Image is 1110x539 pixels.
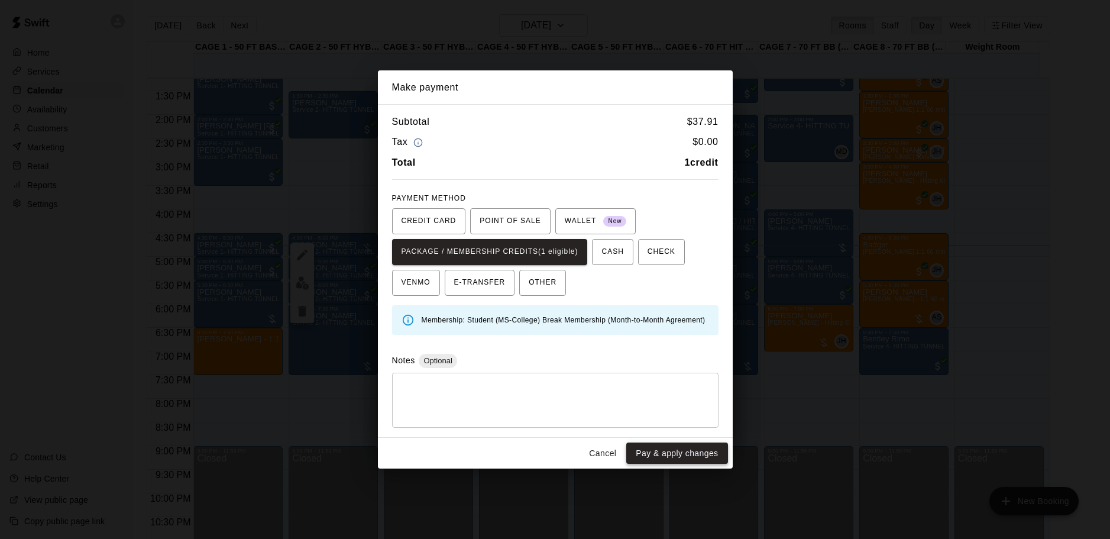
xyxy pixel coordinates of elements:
[470,208,550,234] button: POINT OF SALE
[378,70,733,105] h2: Make payment
[480,212,541,231] span: POINT OF SALE
[519,270,566,296] button: OTHER
[402,212,457,231] span: CREDIT CARD
[565,212,627,231] span: WALLET
[601,243,623,262] span: CASH
[454,273,506,292] span: E-TRANSFER
[603,214,626,230] span: New
[648,243,675,262] span: CHECK
[685,157,719,167] b: 1 credit
[392,208,466,234] button: CREDIT CARD
[402,243,578,262] span: PACKAGE / MEMBERSHIP CREDITS (1 eligible)
[392,114,430,130] h6: Subtotal
[392,270,440,296] button: VENMO
[584,443,622,464] button: Cancel
[392,239,588,265] button: PACKAGE / MEMBERSHIP CREDITS(1 eligible)
[592,239,633,265] button: CASH
[687,114,719,130] h6: $ 37.91
[529,273,556,292] span: OTHER
[392,356,415,365] label: Notes
[392,134,426,150] h6: Tax
[692,134,718,150] h6: $ 0.00
[445,270,515,296] button: E-TRANSFER
[626,443,727,464] button: Pay & apply changes
[392,157,416,167] b: Total
[555,208,636,234] button: WALLET New
[422,316,706,324] span: Membership: Student (MS-College) Break Membership (Month-to-Month Agreement)
[419,356,457,365] span: Optional
[402,273,431,292] span: VENMO
[638,239,685,265] button: CHECK
[392,194,466,202] span: PAYMENT METHOD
